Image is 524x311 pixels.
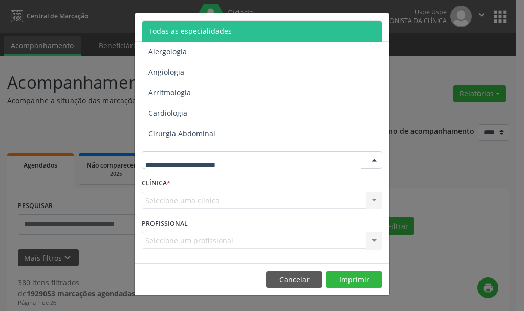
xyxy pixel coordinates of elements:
button: Imprimir [326,271,382,288]
button: Close [369,13,389,38]
span: Angiologia [148,67,184,77]
label: PROFISSIONAL [142,216,188,232]
span: Cirurgia Abdominal [148,129,215,138]
span: Cardiologia [148,108,187,118]
span: Alergologia [148,47,187,56]
button: Cancelar [266,271,322,288]
span: Todas as especialidades [148,26,232,36]
span: Cirurgia Bariatrica [148,149,211,159]
span: Arritmologia [148,88,191,97]
label: CLÍNICA [142,176,170,192]
h5: Relatório de agendamentos [142,20,259,34]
